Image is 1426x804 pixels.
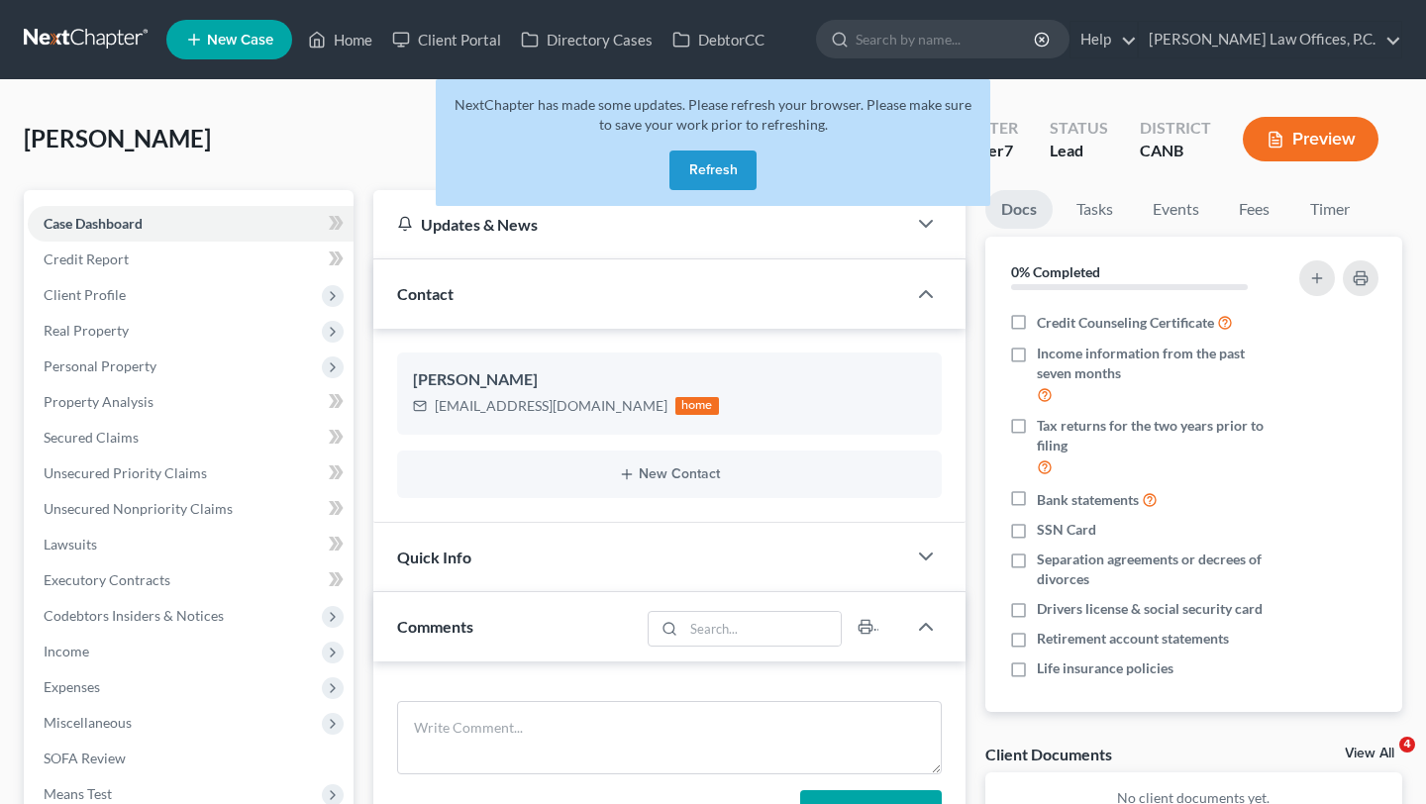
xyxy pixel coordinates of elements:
[985,190,1053,229] a: Docs
[675,397,719,415] div: home
[44,322,129,339] span: Real Property
[397,617,473,636] span: Comments
[28,455,354,491] a: Unsecured Priority Claims
[44,750,126,766] span: SOFA Review
[382,22,511,57] a: Client Portal
[44,678,100,695] span: Expenses
[683,612,841,646] input: Search...
[1223,190,1286,229] a: Fees
[1345,747,1394,760] a: View All
[1061,190,1129,229] a: Tasks
[1037,599,1263,619] span: Drivers license & social security card
[662,22,774,57] a: DebtorCC
[44,500,233,517] span: Unsecured Nonpriority Claims
[856,21,1037,57] input: Search by name...
[207,33,273,48] span: New Case
[397,284,454,303] span: Contact
[397,214,882,235] div: Updates & News
[413,368,926,392] div: [PERSON_NAME]
[44,643,89,659] span: Income
[1037,520,1096,540] span: SSN Card
[1004,141,1013,159] span: 7
[28,562,354,598] a: Executory Contracts
[44,215,143,232] span: Case Dashboard
[985,744,1112,764] div: Client Documents
[28,242,354,277] a: Credit Report
[1037,658,1173,678] span: Life insurance policies
[44,536,97,553] span: Lawsuits
[1139,22,1401,57] a: [PERSON_NAME] Law Offices, P.C.
[1243,117,1378,161] button: Preview
[1140,140,1211,162] div: CANB
[1359,737,1406,784] iframe: Intercom live chat
[44,357,156,374] span: Personal Property
[44,714,132,731] span: Miscellaneous
[28,527,354,562] a: Lawsuits
[511,22,662,57] a: Directory Cases
[44,607,224,624] span: Codebtors Insiders & Notices
[397,548,471,566] span: Quick Info
[1399,737,1415,753] span: 4
[44,429,139,446] span: Secured Claims
[1037,313,1214,333] span: Credit Counseling Certificate
[44,286,126,303] span: Client Profile
[28,491,354,527] a: Unsecured Nonpriority Claims
[28,206,354,242] a: Case Dashboard
[44,393,153,410] span: Property Analysis
[1037,416,1281,455] span: Tax returns for the two years prior to filing
[669,151,757,190] button: Refresh
[413,466,926,482] button: New Contact
[28,384,354,420] a: Property Analysis
[28,420,354,455] a: Secured Claims
[28,741,354,776] a: SOFA Review
[44,464,207,481] span: Unsecured Priority Claims
[1140,117,1211,140] div: District
[298,22,382,57] a: Home
[1037,629,1229,649] span: Retirement account statements
[1011,263,1100,280] strong: 0% Completed
[1137,190,1215,229] a: Events
[1070,22,1137,57] a: Help
[455,96,971,133] span: NextChapter has made some updates. Please refresh your browser. Please make sure to save your wor...
[1050,117,1108,140] div: Status
[44,251,129,267] span: Credit Report
[24,124,211,152] span: [PERSON_NAME]
[1037,344,1281,383] span: Income information from the past seven months
[1294,190,1366,229] a: Timer
[44,571,170,588] span: Executory Contracts
[44,785,112,802] span: Means Test
[1050,140,1108,162] div: Lead
[1037,550,1281,589] span: Separation agreements or decrees of divorces
[435,396,667,416] div: [EMAIL_ADDRESS][DOMAIN_NAME]
[1037,490,1139,510] span: Bank statements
